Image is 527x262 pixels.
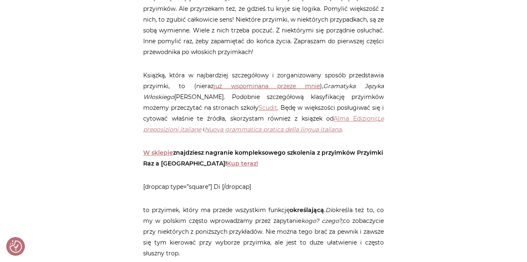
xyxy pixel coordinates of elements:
strong: określającą [290,206,324,214]
strong: znajdziesz nagranie kompleksowego szkolenia z przyimków Przyimki Raz a [GEOGRAPHIC_DATA]! [143,149,383,167]
a: Scudit [259,104,277,111]
img: Revisit consent button [10,240,22,253]
em: Di [325,206,332,214]
p: Książką, która w najbardziej szczegółowy i zorganizowany sposób przedstawia przyimki, to (nieraz ... [143,70,384,135]
a: Alma Edizioni [334,115,376,122]
a: już wspominana przeze mnie [214,82,320,90]
p: to przyimek, który ma przede wszystkim funkcję . określa też to, co my w polskim często wprowadza... [143,205,384,259]
button: Preferencje co do zgód [10,240,22,253]
a: W sklepie [143,149,173,156]
em: kogo? czego?, [301,217,343,225]
a: Le preposizioni italiane [143,115,384,133]
em: . [205,126,343,133]
p: [dropcap type=”square”] Di [/dropcap] [143,181,384,192]
a: Kup teraz! [227,160,258,167]
em: Gramatyka Języka Włoskiego [143,82,384,101]
a: Nuova grammatica pratica della lingua italiana [205,126,342,133]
